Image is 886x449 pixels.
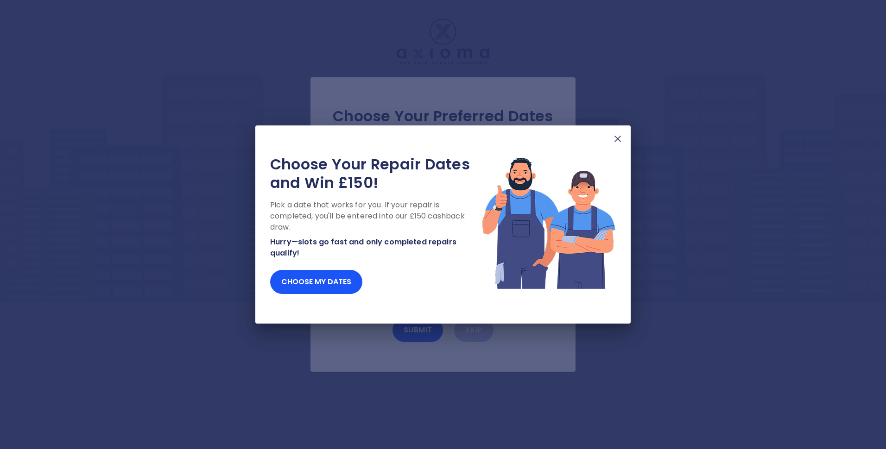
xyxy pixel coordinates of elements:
[270,200,481,233] p: Pick a date that works for you. If your repair is completed, you'll be entered into our £150 cash...
[612,133,623,144] img: X Mark
[270,270,362,294] button: Choose my dates
[481,155,616,290] img: Lottery
[270,155,481,192] h2: Choose Your Repair Dates and Win £150!
[270,237,481,259] p: Hurry—slots go fast and only completed repairs qualify!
